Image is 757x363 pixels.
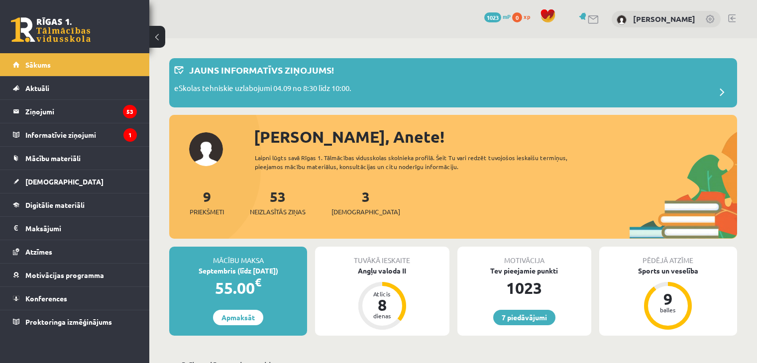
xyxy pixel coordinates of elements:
[653,307,683,313] div: balles
[250,187,306,217] a: 53Neizlasītās ziņas
[13,287,137,310] a: Konferences
[174,83,351,96] p: eSkolas tehniskie uzlabojumi 04.09 no 8:30 līdz 10:00.
[457,247,591,266] div: Motivācija
[25,84,49,92] span: Aktuāli
[13,170,137,193] a: [DEMOGRAPHIC_DATA]
[13,100,137,123] a: Ziņojumi53
[25,217,137,240] legend: Maksājumi
[213,310,263,325] a: Apmaksāt
[315,266,449,276] div: Angļu valoda II
[25,60,51,69] span: Sākums
[599,266,737,276] div: Sports un veselība
[25,317,112,326] span: Proktoringa izmēģinājums
[255,275,261,289] span: €
[13,53,137,76] a: Sākums
[169,276,307,300] div: 55.00
[25,271,104,279] span: Motivācijas programma
[25,200,85,209] span: Digitālie materiāli
[503,12,511,20] span: mP
[25,247,52,256] span: Atzīmes
[25,294,67,303] span: Konferences
[13,147,137,170] a: Mācību materiāli
[13,240,137,263] a: Atzīmes
[512,12,535,20] a: 0 xp
[250,207,306,217] span: Neizlasītās ziņas
[190,187,224,217] a: 9Priekšmeti
[13,264,137,286] a: Motivācijas programma
[189,63,334,77] p: Jauns informatīvs ziņojums!
[331,207,400,217] span: [DEMOGRAPHIC_DATA]
[315,247,449,266] div: Tuvākā ieskaite
[484,12,511,20] a: 1023 mP
[174,63,732,102] a: Jauns informatīvs ziņojums! eSkolas tehniskie uzlabojumi 04.09 no 8:30 līdz 10:00.
[25,100,137,123] legend: Ziņojumi
[599,266,737,331] a: Sports un veselība 9 balles
[190,207,224,217] span: Priekšmeti
[512,12,522,22] span: 0
[255,153,596,171] div: Laipni lūgts savā Rīgas 1. Tālmācības vidusskolas skolnieka profilā. Šeit Tu vari redzēt tuvojošo...
[169,247,307,266] div: Mācību maksa
[169,266,307,276] div: Septembris (līdz [DATE])
[123,105,137,118] i: 53
[25,154,81,163] span: Mācību materiāli
[633,14,695,24] a: [PERSON_NAME]
[13,217,137,240] a: Maksājumi
[484,12,501,22] span: 1023
[331,187,400,217] a: 3[DEMOGRAPHIC_DATA]
[617,15,627,25] img: Anete Pīķe
[13,193,137,216] a: Digitālie materiāli
[13,123,137,146] a: Informatīvie ziņojumi1
[367,313,397,319] div: dienas
[13,310,137,333] a: Proktoringa izmēģinājums
[493,310,555,325] a: 7 piedāvājumi
[123,128,137,142] i: 1
[25,177,104,186] span: [DEMOGRAPHIC_DATA]
[25,123,137,146] legend: Informatīvie ziņojumi
[11,17,91,42] a: Rīgas 1. Tālmācības vidusskola
[457,266,591,276] div: Tev pieejamie punkti
[254,125,737,149] div: [PERSON_NAME], Anete!
[599,247,737,266] div: Pēdējā atzīme
[653,291,683,307] div: 9
[315,266,449,331] a: Angļu valoda II Atlicis 8 dienas
[13,77,137,99] a: Aktuāli
[367,297,397,313] div: 8
[524,12,530,20] span: xp
[457,276,591,300] div: 1023
[367,291,397,297] div: Atlicis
